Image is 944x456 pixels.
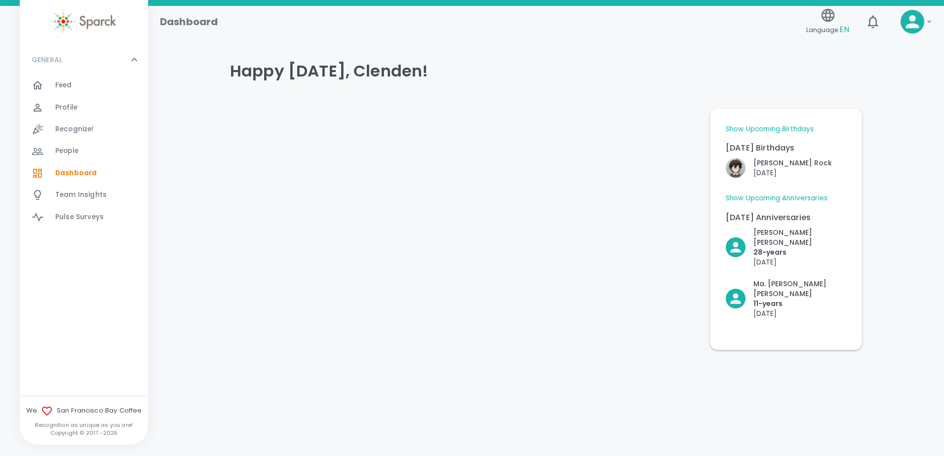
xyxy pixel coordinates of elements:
p: Copyright © 2017 - 2025 [20,429,148,437]
span: Recognize! [55,124,94,134]
button: Click to Recognize! [726,279,846,318]
a: Team Insights [20,184,148,206]
p: [DATE] Anniversaries [726,212,846,224]
h1: Dashboard [160,14,218,30]
span: People [55,146,79,156]
p: GENERAL [32,55,62,65]
p: 28- years [753,247,846,257]
button: Click to Recognize! [726,228,846,267]
a: Recognize! [20,118,148,140]
a: Show Upcoming Birthdays [726,124,814,134]
div: Click to Recognize! [718,150,832,178]
p: 11- years [753,299,846,308]
span: Team Insights [55,190,107,200]
img: Picture of Rowan Rock [726,158,746,178]
h4: Happy [DATE], Clenden! [230,61,862,81]
p: [DATE] Birthdays [726,142,846,154]
a: Dashboard [20,162,148,184]
p: [DATE] [753,308,846,318]
a: Sparck logo [20,10,148,33]
button: Language:EN [802,4,853,39]
button: Click to Recognize! [726,158,832,178]
img: Sparck logo [52,10,116,33]
span: Dashboard [55,168,97,178]
span: Language: [806,23,849,37]
p: [PERSON_NAME] [PERSON_NAME] [753,228,846,247]
div: Click to Recognize! [718,271,846,318]
span: Feed [55,80,72,90]
a: Show Upcoming Anniversaries [726,193,827,203]
p: [DATE] [753,168,832,178]
div: GENERAL [20,75,148,232]
span: Profile [55,103,78,113]
span: EN [839,24,849,35]
p: Recognition as unique as you are! [20,421,148,429]
a: Feed [20,75,148,96]
a: Profile [20,97,148,118]
span: Pulse Surveys [55,212,104,222]
a: People [20,140,148,162]
a: Pulse Surveys [20,206,148,228]
p: Ma. [PERSON_NAME] [PERSON_NAME] [753,279,846,299]
p: [PERSON_NAME] Rock [753,158,832,168]
div: Click to Recognize! [718,220,846,267]
span: We San Francisco Bay Coffee [20,405,148,417]
div: GENERAL [20,45,148,75]
p: [DATE] [753,257,846,267]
